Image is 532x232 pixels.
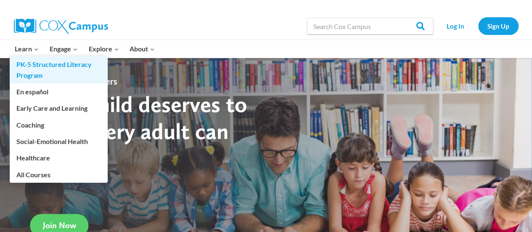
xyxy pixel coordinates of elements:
a: Log In [437,17,474,35]
input: Search Cox Campus [307,18,433,35]
a: Healthcare [10,150,108,166]
span: 380,544 Members [44,75,121,88]
button: Child menu of Engage [44,40,83,58]
button: Child menu of Explore [83,40,124,58]
button: Child menu of Learn [10,40,45,58]
img: Cox Campus [14,19,108,34]
a: Early Care and Learning [10,100,108,116]
a: Coaching [10,117,108,133]
span: Join Now [43,220,76,230]
nav: Primary Navigation [10,40,160,58]
a: Social-Emotional Health [10,133,108,149]
a: PK-5 Structured Literacy Program [10,56,108,83]
a: En español [10,84,108,100]
nav: Secondary Navigation [437,17,519,35]
button: Child menu of About [124,40,160,58]
a: All Courses [10,166,108,182]
a: Sign Up [478,17,519,35]
strong: Every child deserves to read. Every adult can help. [30,91,247,171]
